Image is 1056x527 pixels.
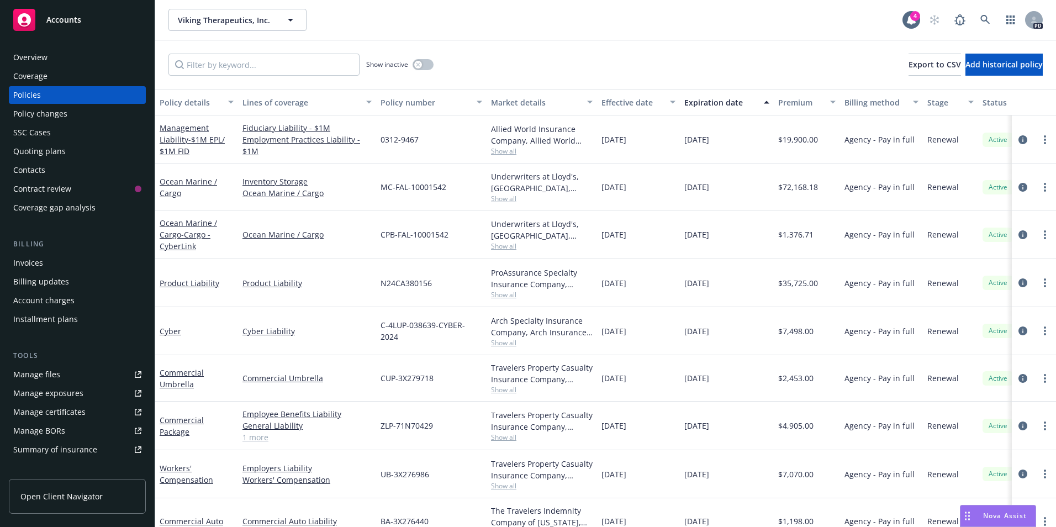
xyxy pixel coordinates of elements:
[13,105,67,123] div: Policy changes
[927,181,959,193] span: Renewal
[242,187,372,199] a: Ocean Marine / Cargo
[13,403,86,421] div: Manage certificates
[927,277,959,289] span: Renewal
[381,420,433,431] span: ZLP-71N70429
[9,350,146,361] div: Tools
[160,176,217,198] a: Ocean Marine / Cargo
[684,181,709,193] span: [DATE]
[1038,372,1052,385] a: more
[9,441,146,459] a: Summary of insurance
[13,143,66,160] div: Quoting plans
[844,277,915,289] span: Agency - Pay in full
[987,230,1009,240] span: Active
[242,515,372,527] a: Commercial Auto Liability
[680,89,774,115] button: Expiration date
[601,229,626,240] span: [DATE]
[242,97,360,108] div: Lines of coverage
[1038,133,1052,146] a: more
[168,9,307,31] button: Viking Therapeutics, Inc.
[927,372,959,384] span: Renewal
[778,372,814,384] span: $2,453.00
[9,4,146,35] a: Accounts
[242,229,372,240] a: Ocean Marine / Cargo
[381,181,446,193] span: MC-FAL-10001542
[9,180,146,198] a: Contract review
[684,515,709,527] span: [DATE]
[13,441,97,459] div: Summary of insurance
[242,134,372,157] a: Employment Practices Liability - $1M
[381,134,419,145] span: 0312-9467
[601,134,626,145] span: [DATE]
[160,218,217,251] a: Ocean Marine / Cargo
[778,420,814,431] span: $4,905.00
[9,273,146,291] a: Billing updates
[9,254,146,272] a: Invoices
[13,199,96,217] div: Coverage gap analysis
[987,135,1009,145] span: Active
[491,315,593,338] div: Arch Specialty Insurance Company, Arch Insurance Company, Coalition Insurance Solutions (MGA)
[844,372,915,384] span: Agency - Pay in full
[242,462,372,474] a: Employers Liability
[381,515,429,527] span: BA-3X276440
[987,373,1009,383] span: Active
[381,229,448,240] span: CPB-FAL-10001542
[965,54,1043,76] button: Add historical policy
[844,468,915,480] span: Agency - Pay in full
[844,229,915,240] span: Agency - Pay in full
[491,290,593,299] span: Show all
[1016,181,1029,194] a: circleInformation
[960,505,974,526] div: Drag to move
[160,415,204,437] a: Commercial Package
[381,97,470,108] div: Policy number
[1016,228,1029,241] a: circleInformation
[9,143,146,160] a: Quoting plans
[13,254,43,272] div: Invoices
[927,134,959,145] span: Renewal
[491,267,593,290] div: ProAssurance Specialty Insurance Company, Medmarc
[844,325,915,337] span: Agency - Pay in full
[987,278,1009,288] span: Active
[9,49,146,66] a: Overview
[601,181,626,193] span: [DATE]
[927,229,959,240] span: Renewal
[778,277,818,289] span: $35,725.00
[927,325,959,337] span: Renewal
[1038,228,1052,241] a: more
[601,97,663,108] div: Effective date
[13,86,41,104] div: Policies
[13,292,75,309] div: Account charges
[923,89,978,115] button: Stage
[684,420,709,431] span: [DATE]
[684,325,709,337] span: [DATE]
[491,97,580,108] div: Market details
[840,89,923,115] button: Billing method
[927,515,959,527] span: Renewal
[487,89,597,115] button: Market details
[774,89,840,115] button: Premium
[160,278,219,288] a: Product Liability
[974,9,996,31] a: Search
[1038,467,1052,481] a: more
[242,420,372,431] a: General Liability
[1016,372,1029,385] a: circleInformation
[9,67,146,85] a: Coverage
[983,511,1027,520] span: Nova Assist
[491,338,593,347] span: Show all
[927,468,959,480] span: Renewal
[1038,181,1052,194] a: more
[923,9,946,31] a: Start snowing
[491,123,593,146] div: Allied World Insurance Company, Allied World Assurance Company (AWAC)
[160,229,210,251] span: - Cargo - CyberLink
[13,124,51,141] div: SSC Cases
[160,326,181,336] a: Cyber
[9,310,146,328] a: Installment plans
[927,97,962,108] div: Stage
[601,468,626,480] span: [DATE]
[13,310,78,328] div: Installment plans
[601,277,626,289] span: [DATE]
[844,181,915,193] span: Agency - Pay in full
[909,54,961,76] button: Export to CSV
[9,292,146,309] a: Account charges
[242,176,372,187] a: Inventory Storage
[491,194,593,203] span: Show all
